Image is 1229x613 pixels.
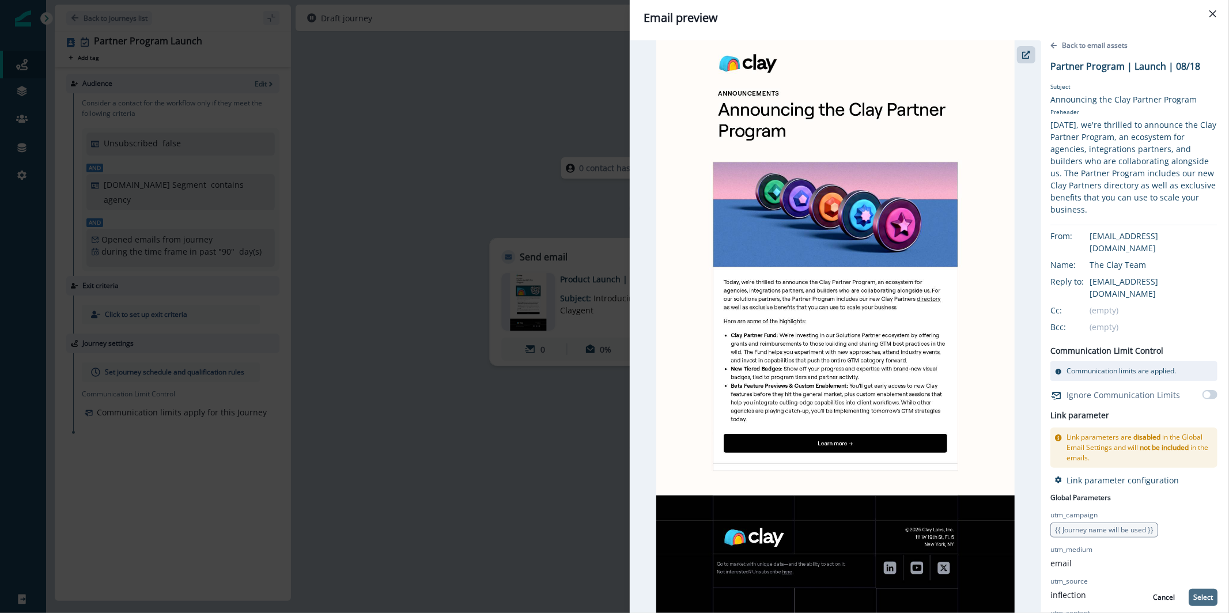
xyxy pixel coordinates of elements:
[1050,576,1088,586] p: utm_source
[1050,119,1217,215] div: [DATE], we're thrilled to announce the Clay Partner Program, an ecosystem for agencies, integrati...
[656,40,1015,613] img: email asset unavailable
[1050,589,1086,601] p: inflection
[1090,230,1217,254] div: [EMAIL_ADDRESS][DOMAIN_NAME]
[1055,475,1179,486] button: Link parameter configuration
[1050,408,1109,423] h2: Link parameter
[1050,59,1200,73] p: Partner Program | Launch | 08/18
[1050,230,1108,242] div: From:
[1133,432,1160,442] span: disabled
[1050,259,1108,271] div: Name:
[1050,345,1163,357] p: Communication Limit Control
[644,9,1215,27] div: Email preview
[1140,442,1189,452] span: not be included
[1062,40,1128,50] p: Back to email assets
[1050,82,1217,93] p: Subject
[1067,366,1176,376] p: Communication limits are applied.
[1050,321,1108,333] div: Bcc:
[1050,105,1217,119] p: Preheader
[1090,321,1217,333] div: (empty)
[1067,475,1179,486] p: Link parameter configuration
[1090,304,1217,316] div: (empty)
[1090,259,1217,271] div: The Clay Team
[1050,40,1128,55] button: Go back
[1193,593,1213,601] p: Select
[1189,589,1217,606] button: Select
[1090,275,1217,300] div: [EMAIL_ADDRESS][DOMAIN_NAME]
[1050,544,1092,555] p: utm_medium
[1055,525,1154,535] span: {{ Journey name will be used }}
[1146,589,1182,606] button: Cancel
[1050,93,1217,105] div: Announcing the Clay Partner Program
[1050,490,1111,503] p: Global Parameters
[1050,557,1072,569] p: email
[1067,389,1180,401] p: Ignore Communication Limits
[1067,432,1213,463] p: Link parameters are in the Global Email Settings and will in the emails.
[1050,275,1108,287] div: Reply to:
[1153,593,1175,601] p: Cancel
[1050,510,1098,520] p: utm_campaign
[1204,5,1222,23] button: Close
[1050,304,1108,316] div: Cc:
